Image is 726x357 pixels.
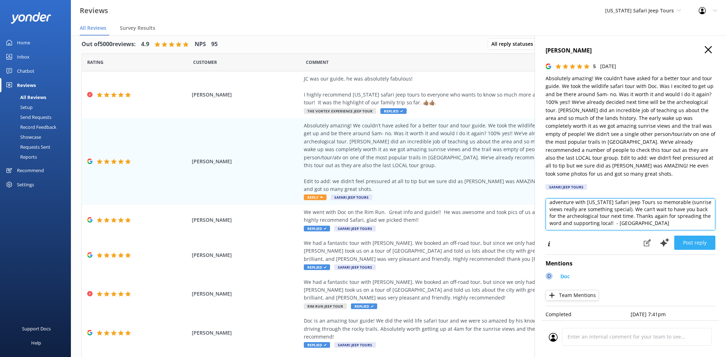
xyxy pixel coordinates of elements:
span: Safari Jeep Tours [331,194,372,200]
div: We had a fantastic tour with [PERSON_NAME]. We booked an off-road tour, but since we only had one... [304,278,626,302]
span: Question [306,59,329,66]
div: Requests Sent [4,142,50,152]
span: [PERSON_NAME] [192,290,300,298]
span: [US_STATE] Safari Jeep Tours [605,7,674,14]
div: Safari Jeep Tours [546,184,587,190]
button: Post reply [674,236,715,250]
img: user_profile.svg [549,333,558,342]
p: Doc [560,273,570,280]
span: Replied [304,264,330,270]
a: Reports [4,152,71,162]
a: Setup [4,102,71,112]
span: [PERSON_NAME] [192,216,300,224]
div: Home [17,35,30,50]
span: Survey Results [120,24,155,32]
div: Showcase [4,132,41,142]
span: Safari Jeep Tours [334,264,376,270]
a: Send Requests [4,112,71,122]
span: Safari Jeep Tours [334,226,376,231]
a: Record Feedback [4,122,71,132]
h4: [PERSON_NAME] [546,46,715,55]
div: Inbox [17,50,29,64]
div: Doc is an amazing tour guide! We did the wild life safari tour and we were so amazed by his knowl... [304,317,626,341]
div: Reviews [17,78,36,92]
a: Showcase [4,132,71,142]
button: Team Mentions [546,290,599,301]
span: Safari Jeep Tours [334,342,376,348]
h4: 4.9 [141,40,149,49]
a: Doc [557,273,570,282]
p: Completed [546,311,631,318]
div: D [546,273,553,280]
span: [PERSON_NAME] [192,91,300,99]
h4: NPS [195,40,206,49]
img: yonder-white-logo.png [11,12,51,24]
span: Reply [304,194,326,200]
h4: 95 [211,40,218,49]
span: Replied [351,303,377,309]
div: Send Requests [4,112,51,122]
span: Replied [304,342,330,348]
a: All Reviews [4,92,71,102]
div: Reports [4,152,37,162]
h4: Out of 5000 reviews: [82,40,136,49]
div: Support Docs [22,322,51,336]
div: JC was our guide, he was absolutely fabulous! I highly recommend [US_STATE] safari jeep tours to ... [304,75,626,107]
span: The Vortex Experience Jeep Tour [304,108,376,114]
div: We had a fantastic tour with [PERSON_NAME]. We booked an off-road tour, but since we only had one... [304,239,626,263]
div: All Reviews [4,92,46,102]
div: Help [31,336,41,350]
p: [DATE] [600,62,616,70]
div: Settings [17,177,34,192]
div: Chatbot [17,64,34,78]
div: Setup [4,102,33,112]
span: Replied [304,226,330,231]
span: Date [87,59,104,66]
div: Recommend [17,163,44,177]
span: [PERSON_NAME] [192,158,300,165]
button: Close [705,46,712,54]
div: We went with Doc on the Rim Run. Great info and guide!! He was awesome and took pics of us at the... [304,208,626,224]
span: [PERSON_NAME] [192,251,300,259]
p: Absolutely amazing! We couldn’t have asked for a better tour and tour guide. We took the wildlife... [546,75,715,178]
span: [PERSON_NAME] [192,329,300,337]
div: Record Feedback [4,122,56,132]
span: Rim Run Jeep Tour [304,303,347,309]
textarea: Wow, what an awesome review—thank you so much for sharing your experience! We’re thrilled Doc mad... [546,198,715,230]
span: Date [193,59,217,66]
span: All reply statuses [491,40,537,48]
span: 5 [593,63,596,70]
span: Replied [380,108,407,114]
span: All Reviews [80,24,106,32]
div: Absolutely amazing! We couldn’t have asked for a better tour and tour guide. We took the wildlife... [304,122,626,193]
a: Requests Sent [4,142,71,152]
p: [DATE] 7:41pm [631,311,716,318]
h4: Mentions [546,259,715,268]
h3: Reviews [80,5,108,16]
